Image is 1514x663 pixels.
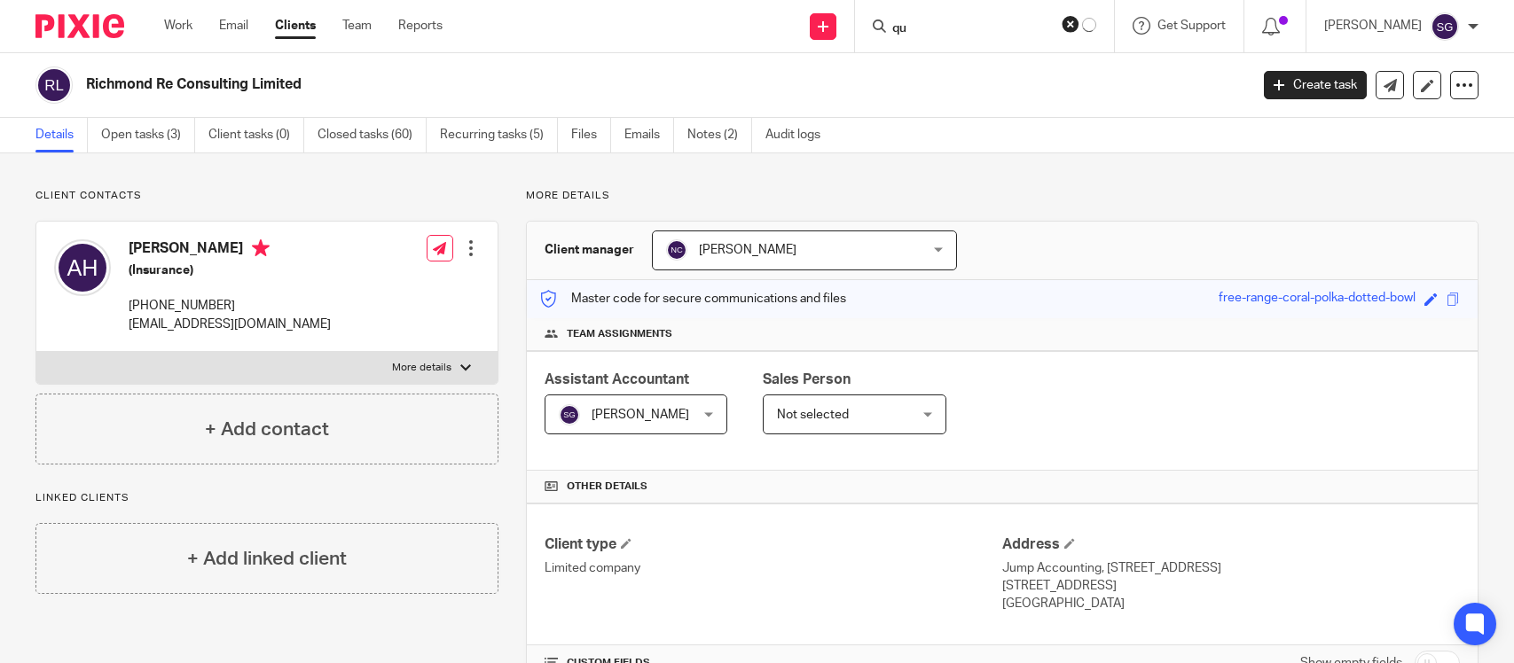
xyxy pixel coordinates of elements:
a: Recurring tasks (5) [440,118,558,152]
a: Reports [398,17,443,35]
p: [STREET_ADDRESS] [1002,577,1460,595]
span: Sales Person [763,372,851,386]
img: svg%3E [54,239,111,296]
p: Linked clients [35,491,498,505]
button: Clear [1062,15,1079,33]
img: svg%3E [1431,12,1459,41]
a: Details [35,118,88,152]
h4: [PERSON_NAME] [129,239,331,261]
a: Create task [1264,71,1367,99]
a: Emails [624,118,674,152]
p: Client contacts [35,189,498,203]
p: Master code for secure communications and files [540,290,846,308]
p: More details [392,361,451,375]
span: Get Support [1157,19,1226,32]
a: Notes (2) [687,118,752,152]
img: Pixie [35,14,124,38]
h4: + Add linked client [187,545,347,573]
h4: Address [1002,535,1460,554]
a: Team [342,17,372,35]
span: Not selected [777,409,849,421]
a: Client tasks (0) [208,118,304,152]
a: Work [164,17,192,35]
a: Closed tasks (60) [318,118,427,152]
p: [PERSON_NAME] [1324,17,1422,35]
p: Jump Accounting, [STREET_ADDRESS] [1002,559,1460,577]
img: svg%3E [35,66,73,104]
a: Open tasks (3) [101,118,195,152]
h4: Client type [545,535,1002,554]
svg: Results are loading [1082,18,1096,32]
p: [EMAIL_ADDRESS][DOMAIN_NAME] [129,316,331,333]
span: Assistant Accountant [545,372,689,386]
a: Email [219,17,248,35]
span: Team assignments [567,327,672,341]
a: Audit logs [765,118,834,152]
p: More details [526,189,1479,203]
a: Clients [275,17,316,35]
span: [PERSON_NAME] [592,409,689,421]
p: Limited company [545,559,1002,577]
img: svg%3E [559,404,580,425]
h5: (Insurance) [129,261,331,279]
div: free-range-coral-polka-dotted-bowl [1219,289,1416,309]
h4: + Add contact [205,416,329,443]
i: Primary [252,239,270,257]
h3: Client manager [545,241,634,259]
input: Search [890,21,1050,37]
p: [GEOGRAPHIC_DATA] [1002,595,1460,612]
span: [PERSON_NAME] [699,244,796,256]
p: [PHONE_NUMBER] [129,297,331,315]
a: Files [571,118,611,152]
span: Other details [567,480,647,494]
img: svg%3E [666,239,687,261]
h2: Richmond Re Consulting Limited [86,75,1007,94]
